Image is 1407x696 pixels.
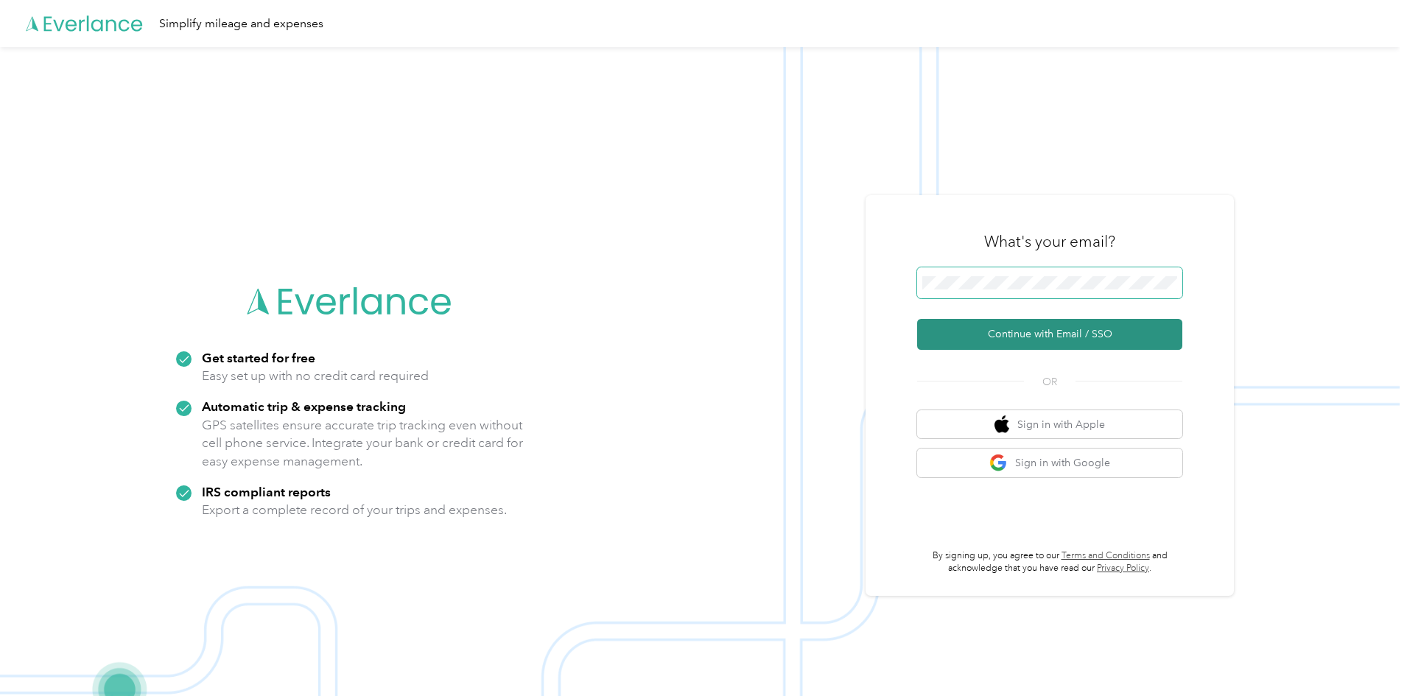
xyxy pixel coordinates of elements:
[1062,550,1150,561] a: Terms and Conditions
[917,410,1182,439] button: apple logoSign in with Apple
[917,319,1182,350] button: Continue with Email / SSO
[202,398,406,414] strong: Automatic trip & expense tracking
[1097,563,1149,574] a: Privacy Policy
[917,449,1182,477] button: google logoSign in with Google
[202,501,507,519] p: Export a complete record of your trips and expenses.
[984,231,1115,252] h3: What's your email?
[202,367,429,385] p: Easy set up with no credit card required
[202,484,331,499] strong: IRS compliant reports
[159,15,323,33] div: Simplify mileage and expenses
[202,416,524,471] p: GPS satellites ensure accurate trip tracking even without cell phone service. Integrate your bank...
[989,454,1008,472] img: google logo
[202,350,315,365] strong: Get started for free
[1024,374,1076,390] span: OR
[917,549,1182,575] p: By signing up, you agree to our and acknowledge that you have read our .
[994,415,1009,434] img: apple logo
